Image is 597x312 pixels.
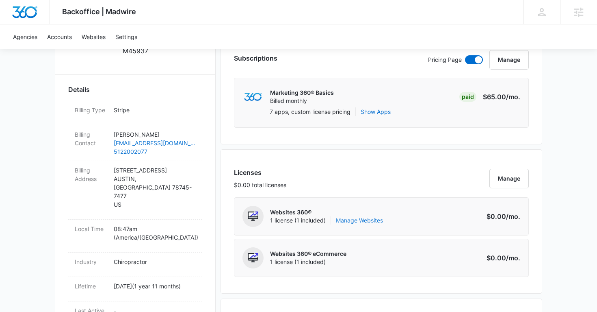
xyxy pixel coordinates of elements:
div: Paid [459,92,476,102]
dt: Industry [75,257,107,266]
span: 1 license (1 included) [270,216,383,225]
a: 5122002077 [114,147,196,156]
p: Websites 360® [270,208,383,216]
dt: Billing Address [75,166,107,183]
p: $0.00 total licenses [234,181,286,189]
div: Billing Address[STREET_ADDRESS]AUSTIN,[GEOGRAPHIC_DATA] 78745-7477US [68,161,202,220]
a: Manage Websites [336,216,383,225]
h3: Licenses [234,168,286,177]
div: Lifetime[DATE](1 year 11 months) [68,277,202,301]
p: $65.00 [482,92,520,102]
span: /mo. [506,212,520,220]
dt: Lifetime [75,282,107,290]
p: 08:47am ( America/[GEOGRAPHIC_DATA] ) [114,225,196,242]
div: Billing Contact[PERSON_NAME][EMAIL_ADDRESS][DOMAIN_NAME]5122002077 [68,125,202,161]
p: $0.00 [482,212,520,221]
p: $0.00 [482,253,520,263]
div: Billing TypeStripe [68,101,202,125]
dt: Billing Contact [75,130,107,147]
button: Manage [489,169,529,188]
img: marketing360Logo [244,93,262,101]
h3: Subscriptions [234,53,277,63]
a: Websites [77,24,110,49]
a: [EMAIL_ADDRESS][DOMAIN_NAME] [114,139,196,147]
div: IndustryChiropractor [68,253,202,277]
p: M45937 [123,46,148,56]
dt: Local Time [75,225,107,233]
p: 7 apps, custom license pricing [270,107,350,116]
p: [PERSON_NAME] [114,130,196,139]
div: Local Time08:47am (America/[GEOGRAPHIC_DATA]) [68,220,202,253]
p: [DATE] ( 1 year 11 months ) [114,282,196,290]
p: Chiropractor [114,257,196,266]
span: /mo. [506,93,520,101]
p: Billed monthly [270,97,334,105]
p: [STREET_ADDRESS] AUSTIN , [GEOGRAPHIC_DATA] 78745-7477 US [114,166,196,209]
button: Manage [489,50,529,70]
button: Show Apps [361,107,391,116]
span: Backoffice | Madwire [62,7,136,16]
p: Stripe [114,106,196,114]
span: 1 license (1 included) [270,258,346,266]
p: Websites 360® eCommerce [270,250,346,258]
dt: Billing Type [75,106,107,114]
a: Settings [110,24,142,49]
p: Pricing Page [428,55,462,64]
a: Agencies [8,24,42,49]
span: Details [68,85,90,94]
a: Accounts [42,24,77,49]
span: /mo. [506,254,520,262]
p: Marketing 360® Basics [270,89,334,97]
